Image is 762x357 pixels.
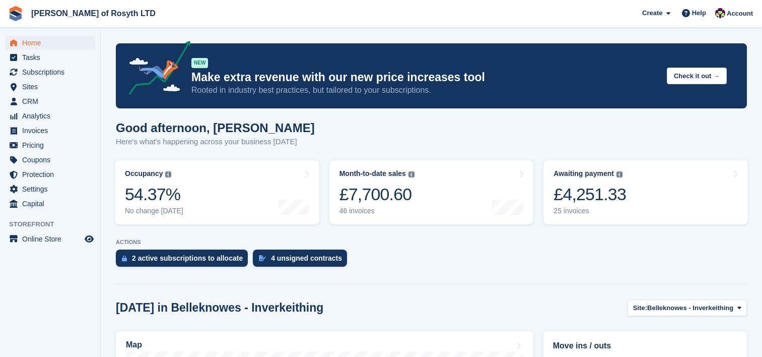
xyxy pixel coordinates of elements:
[22,94,83,108] span: CRM
[9,219,100,229] span: Storefront
[22,50,83,65] span: Tasks
[553,184,626,205] div: £4,251.33
[116,136,315,148] p: Here's what's happening across your business [DATE]
[132,254,243,262] div: 2 active subscriptions to allocate
[715,8,725,18] img: Nina Briggs
[126,340,142,349] h2: Map
[553,207,626,215] div: 25 invoices
[191,70,659,85] p: Make extra revenue with our new price increases tool
[628,300,747,316] button: Site: Belleknowes - Inverkeithing
[5,124,95,138] a: menu
[22,80,83,94] span: Sites
[5,167,95,182] a: menu
[642,8,662,18] span: Create
[27,5,160,22] a: [PERSON_NAME] of Rosyth LTD
[125,169,163,178] div: Occupancy
[5,50,95,65] a: menu
[5,232,95,246] a: menu
[253,250,352,272] a: 4 unsigned contracts
[22,65,83,79] span: Subscriptions
[5,138,95,152] a: menu
[22,109,83,123] span: Analytics
[191,58,208,68] div: NEW
[616,171,622,177] img: icon-info-grey-7440780725fd019a000dd9b08b2336e03edf1995a4989e88bcd33f0948082b44.svg
[191,85,659,96] p: Rooted in industry best practices, but tailored to your subscriptions.
[165,171,171,177] img: icon-info-grey-7440780725fd019a000dd9b08b2336e03edf1995a4989e88bcd33f0948082b44.svg
[5,65,95,79] a: menu
[339,169,406,178] div: Month-to-date sales
[339,207,414,215] div: 46 invoices
[22,138,83,152] span: Pricing
[553,340,737,352] h2: Move ins / outs
[5,109,95,123] a: menu
[553,169,614,178] div: Awaiting payment
[22,197,83,211] span: Capital
[22,167,83,182] span: Protection
[120,41,191,98] img: price-adjustments-announcement-icon-8257ccfd72463d97f412b2fc003d46551f7dbcb40ab6d574587a9cd5c0d94...
[5,94,95,108] a: menu
[271,254,342,262] div: 4 unsigned contracts
[116,239,747,246] p: ACTIONS
[122,255,127,262] img: active_subscription_to_allocate_icon-d502201f5373d7db506a760aba3b589e785aa758c864c3986d89f69b8ff3...
[22,153,83,167] span: Coupons
[5,80,95,94] a: menu
[543,160,748,224] a: Awaiting payment £4,251.33 25 invoices
[22,232,83,246] span: Online Store
[116,301,323,315] h2: [DATE] in Belleknowes - Inverkeithing
[5,153,95,167] a: menu
[5,182,95,196] a: menu
[115,160,319,224] a: Occupancy 54.37% No change [DATE]
[633,303,647,313] span: Site:
[83,233,95,245] a: Preview store
[22,182,83,196] span: Settings
[125,207,183,215] div: No change [DATE]
[125,184,183,205] div: 54.37%
[259,255,266,261] img: contract_signature_icon-13c848040528278c33f63329250d36e43548de30e8caae1d1a13099fd9432cc5.svg
[8,6,23,21] img: stora-icon-8386f47178a22dfd0bd8f6a31ec36ba5ce8667c1dd55bd0f319d3a0aa187defe.svg
[5,36,95,50] a: menu
[5,197,95,211] a: menu
[339,184,414,205] div: £7,700.60
[22,124,83,138] span: Invoices
[667,68,727,84] button: Check it out →
[692,8,706,18] span: Help
[727,9,753,19] span: Account
[116,250,253,272] a: 2 active subscriptions to allocate
[329,160,534,224] a: Month-to-date sales £7,700.60 46 invoices
[408,171,414,177] img: icon-info-grey-7440780725fd019a000dd9b08b2336e03edf1995a4989e88bcd33f0948082b44.svg
[116,121,315,135] h1: Good afternoon, [PERSON_NAME]
[647,303,733,313] span: Belleknowes - Inverkeithing
[22,36,83,50] span: Home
